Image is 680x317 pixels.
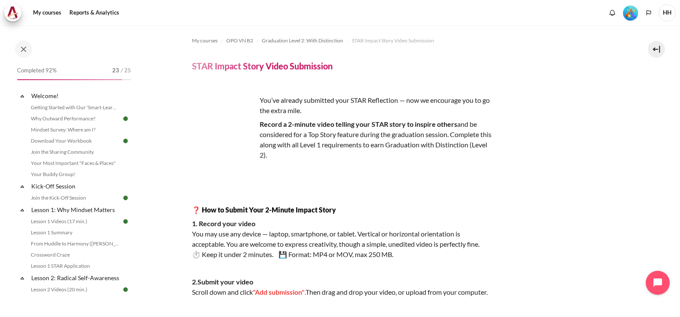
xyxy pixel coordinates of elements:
a: Lesson 2 Videos (20 min.) [28,284,122,295]
span: / 25 [121,66,131,75]
span: 23 [112,66,119,75]
span: "Add submission" [253,288,305,296]
a: Level #5 [620,5,641,21]
span: Collapse [18,182,27,191]
a: Join the Sharing Community [28,147,122,157]
span: STAR Impact Story Video Submission [352,37,434,45]
span: My courses [192,37,218,45]
img: Done [122,218,129,225]
img: Done [122,137,129,145]
div: 92% [17,79,122,80]
a: Lesson 1 Summary [28,227,122,238]
span: Graduation Level 2: With Distinction [262,37,343,45]
p: Scroll down and click Then drag and drop your video, or upload from your computer. [192,277,492,297]
a: From Huddle to Harmony ([PERSON_NAME]'s Story) [28,239,122,249]
a: Lesson 2: Radical Self-Awareness [30,272,122,284]
a: Why Outward Performance? [28,114,122,124]
img: Level #5 [623,6,638,21]
a: Mindset Survey: Where am I? [28,125,122,135]
a: Architeck Architeck [4,4,26,21]
a: Your Most Important "Faces & Places" [28,158,122,168]
span: Collapse [18,274,27,282]
p: and be considered for a Top Story feature during the graduation session. Complete this along with... [192,119,492,160]
img: Done [122,194,129,202]
img: Architeck [7,6,19,19]
a: Lesson 1 Videos (17 min.) [28,216,122,227]
a: Download Your Workbook [28,136,122,146]
p: You may use any device — laptop, smartphone, or tablet. Vertical or horizontal orientation is acc... [192,218,492,260]
span: OPO VN B2 [226,37,253,45]
a: My courses [192,36,218,46]
strong: 1. Record your video [192,219,255,227]
span: . [305,288,306,296]
a: Getting Started with Our 'Smart-Learning' Platform [28,102,122,113]
img: Done [122,286,129,293]
a: Your Buddy Group! [28,169,122,179]
span: HH [659,4,676,21]
h4: STAR Impact Story Video Submission [192,60,333,72]
nav: Navigation bar [192,34,619,48]
img: Done [122,115,129,123]
img: wsed [192,95,256,159]
a: Graduation Level 2: With Distinction [262,36,343,46]
a: User menu [659,4,676,21]
div: Show notification window with no new notifications [606,6,619,19]
strong: ❓ How to Submit Your 2-Minute Impact Story [192,206,336,214]
div: Level #5 [623,5,638,21]
strong: Record a 2-minute video telling your STAR story to inspire others [260,120,457,128]
a: Lesson 1: Why Mindset Matters [30,204,122,215]
span: Completed 92% [17,66,57,75]
a: Lesson 1 STAR Application [28,261,122,271]
a: Welcome! [30,90,122,102]
strong: 2.Submit your video [192,278,253,286]
span: Collapse [18,206,27,214]
button: Languages [642,6,655,19]
a: Reports & Analytics [66,4,122,21]
a: My courses [30,4,64,21]
a: Kick-Off Session [30,180,122,192]
p: You’ve already submitted your STAR Reflection — now we encourage you to go the extra mile. [192,95,492,116]
a: Join the Kick-Off Session [28,193,122,203]
a: OPO VN B2 [226,36,253,46]
a: STAR Impact Story Video Submission [352,36,434,46]
span: Collapse [18,92,27,100]
a: Crossword Craze [28,250,122,260]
